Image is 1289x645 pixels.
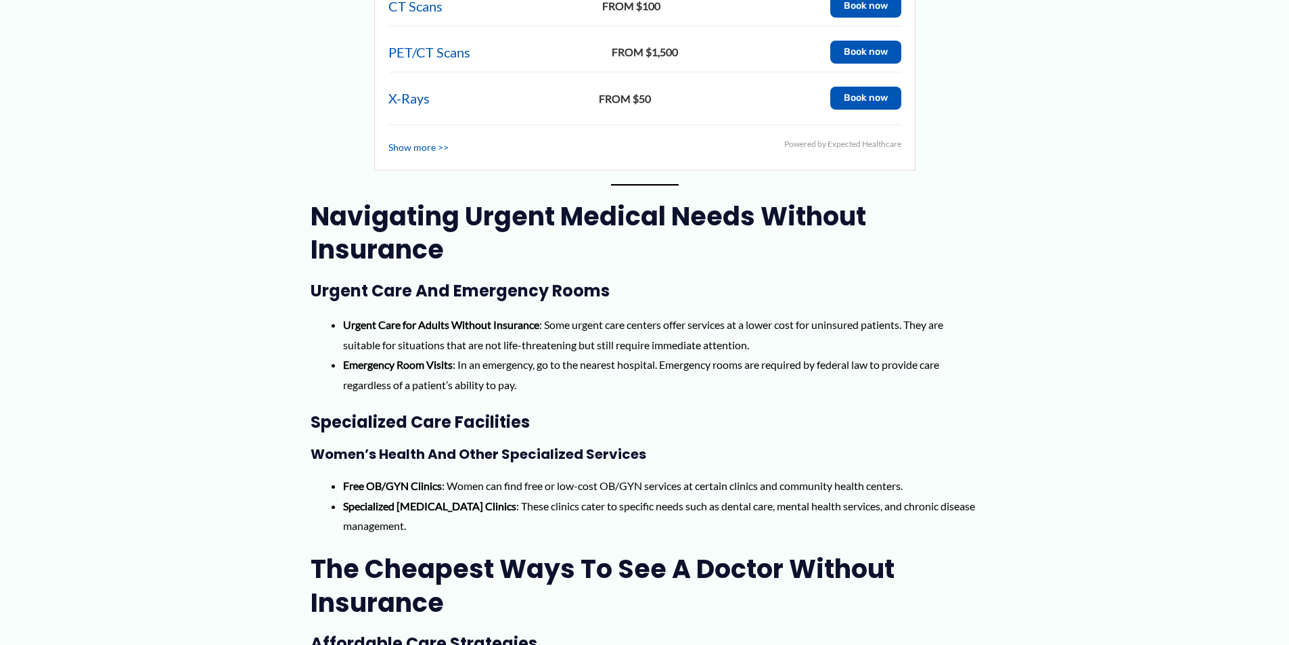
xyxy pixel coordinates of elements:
[311,412,978,432] h3: Specialized Care Facilities
[433,89,817,109] span: FROM $50
[388,40,470,65] a: PET/CT Scans
[343,476,978,496] li: : Women can find free or low-cost OB/GYN services at certain clinics and community health centers.
[388,139,449,156] a: Show more >>
[311,552,978,619] h2: The Cheapest Ways to See a Doctor Without Insurance
[343,496,978,536] li: : These clinics cater to specific needs such as dental care, mental health services, and chronic ...
[311,280,978,301] h3: Urgent Care and Emergency Rooms
[311,200,978,267] h2: Navigating Urgent Medical Needs Without Insurance
[388,86,430,111] a: X-Rays
[343,315,978,355] li: : Some urgent care centers offer services at a lower cost for uninsured patients. They are suitab...
[784,137,901,152] div: Powered by Expected Healthcare
[830,87,901,110] button: Book now
[343,499,516,512] strong: Specialized [MEDICAL_DATA] Clinics
[343,318,539,331] strong: Urgent Care for Adults Without Insurance
[343,479,442,492] strong: Free OB/GYN Clinics
[343,358,453,371] strong: Emergency Room Visits
[830,41,901,64] button: Book now
[343,355,978,395] li: : In an emergency, go to the nearest hospital. Emergency rooms are required by federal law to pro...
[311,446,978,462] h4: Women’s Health and Other Specialized Services
[474,42,817,62] span: FROM $1,500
